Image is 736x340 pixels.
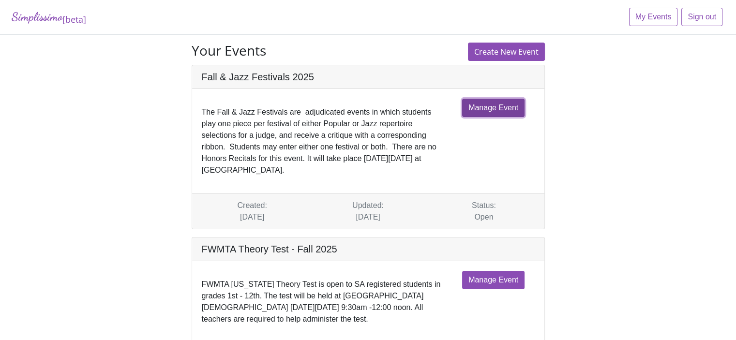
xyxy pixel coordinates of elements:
sub: [beta] [62,14,86,25]
div: Created: [DATE] [195,200,310,223]
div: The Fall & Jazz Festivals are adjudicated events in which students play one piece per festival of... [202,106,448,176]
a: Manage Event [462,99,525,117]
a: Manage Event [462,271,525,289]
a: Simplissimo[beta] [12,8,86,27]
div: Updated: [DATE] [310,200,426,223]
h5: Fall & Jazz Festivals 2025 [192,65,544,89]
div: Status: Open [426,200,541,223]
a: Create New Event [468,43,545,61]
div: FWMTA [US_STATE] Theory Test is open to SA registered students in grades 1st - 12th. The test wil... [202,279,448,325]
a: My Events [629,8,678,26]
h5: FWMTA Theory Test - Fall 2025 [192,237,544,261]
a: Sign out [681,8,722,26]
h3: Your Events [192,43,361,59]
